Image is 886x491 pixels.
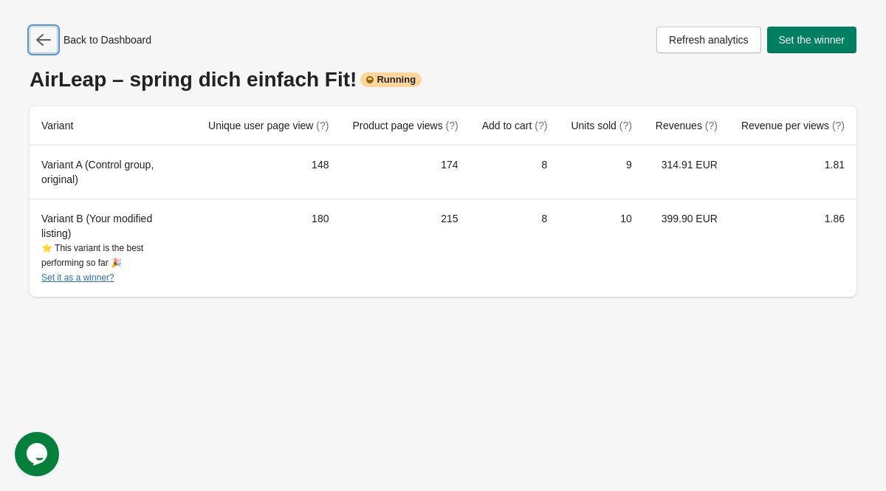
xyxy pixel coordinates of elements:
[360,72,422,87] div: Running
[729,199,856,297] td: 1.86
[470,145,560,199] td: 8
[741,120,845,131] span: Revenue per views
[669,34,748,46] span: Refresh analytics
[30,68,856,92] div: AirLeap – spring dich einfach Fit!
[656,120,718,131] span: Revenues
[832,120,845,131] span: (?)
[41,241,185,285] div: ⭐ This variant is the best performing so far 🎉
[340,199,470,297] td: 215
[340,145,470,199] td: 174
[779,34,845,46] span: Set the winner
[41,157,185,187] div: Variant A (Control group, original)
[571,120,631,131] span: Units sold
[729,145,856,199] td: 1.81
[15,432,62,476] iframe: chat widget
[619,120,632,131] span: (?)
[316,120,329,131] span: (?)
[352,120,458,131] span: Product page views
[196,145,340,199] td: 148
[482,120,548,131] span: Add to cart
[208,120,329,131] span: Unique user page view
[559,145,643,199] td: 9
[656,27,760,53] button: Refresh analytics
[535,120,547,131] span: (?)
[30,27,151,53] div: Back to Dashboard
[559,199,643,297] td: 10
[196,199,340,297] td: 180
[767,27,857,53] button: Set the winner
[705,120,718,131] span: (?)
[30,106,196,145] th: Variant
[470,199,560,297] td: 8
[644,145,729,199] td: 314.91 EUR
[446,120,459,131] span: (?)
[41,211,185,285] div: Variant B (Your modified listing)
[644,199,729,297] td: 399.90 EUR
[41,272,114,283] button: Set it as a winner?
